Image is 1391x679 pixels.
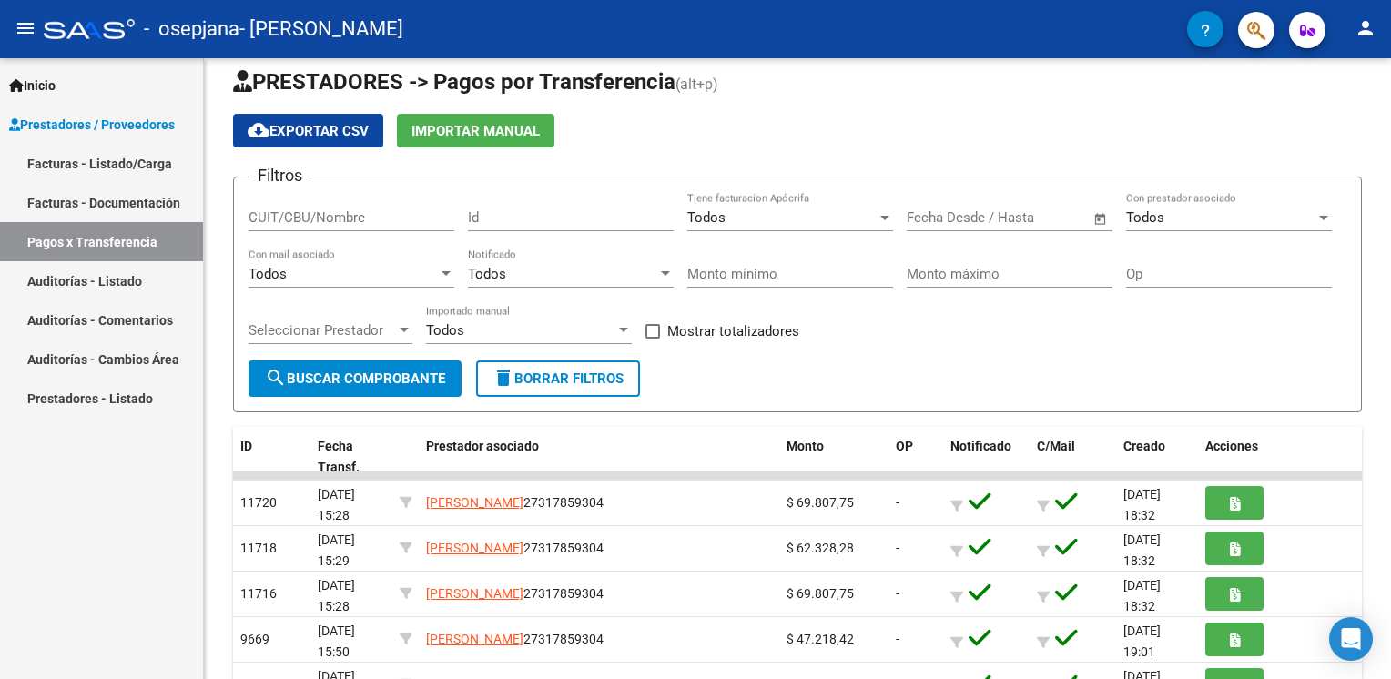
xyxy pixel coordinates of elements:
[248,123,369,139] span: Exportar CSV
[426,495,523,510] span: [PERSON_NAME]
[426,322,464,339] span: Todos
[1123,532,1161,568] span: [DATE] 18:32
[1329,617,1373,661] div: Open Intercom Messenger
[896,586,899,601] span: -
[240,541,277,555] span: 11718
[1126,209,1164,226] span: Todos
[426,632,604,646] span: 27317859304
[144,9,239,49] span: - osepjana
[1116,427,1198,487] datatable-header-cell: Creado
[249,266,287,282] span: Todos
[687,209,726,226] span: Todos
[896,541,899,555] span: -
[1205,439,1258,453] span: Acciones
[1037,439,1075,453] span: C/Mail
[1355,17,1376,39] mat-icon: person
[310,427,392,487] datatable-header-cell: Fecha Transf.
[248,119,269,141] mat-icon: cloud_download
[9,115,175,135] span: Prestadores / Proveedores
[1123,623,1161,659] span: [DATE] 19:01
[233,69,675,95] span: PRESTADORES -> Pagos por Transferencia
[426,541,604,555] span: 27317859304
[787,439,824,453] span: Monto
[888,427,943,487] datatable-header-cell: OP
[233,427,310,487] datatable-header-cell: ID
[667,320,799,342] span: Mostrar totalizadores
[492,370,624,387] span: Borrar Filtros
[249,322,396,339] span: Seleccionar Prestador
[476,360,640,397] button: Borrar Filtros
[1091,208,1112,229] button: Open calendar
[997,209,1085,226] input: Fecha fin
[426,632,523,646] span: [PERSON_NAME]
[1123,487,1161,522] span: [DATE] 18:32
[943,427,1030,487] datatable-header-cell: Notificado
[1123,439,1165,453] span: Creado
[896,439,913,453] span: OP
[419,427,779,487] datatable-header-cell: Prestador asociado
[426,586,604,601] span: 27317859304
[1123,578,1161,613] span: [DATE] 18:32
[787,495,854,510] span: $ 69.807,75
[787,632,854,646] span: $ 47.218,42
[426,495,604,510] span: 27317859304
[896,495,899,510] span: -
[1198,427,1362,487] datatable-header-cell: Acciones
[15,17,36,39] mat-icon: menu
[426,439,539,453] span: Prestador asociado
[240,439,252,453] span: ID
[397,114,554,147] button: Importar Manual
[787,541,854,555] span: $ 62.328,28
[907,209,980,226] input: Fecha inicio
[318,578,355,613] span: [DATE] 15:28
[318,439,360,474] span: Fecha Transf.
[675,76,718,93] span: (alt+p)
[318,623,355,659] span: [DATE] 15:50
[9,76,56,96] span: Inicio
[468,266,506,282] span: Todos
[779,427,888,487] datatable-header-cell: Monto
[318,487,355,522] span: [DATE] 15:28
[896,632,899,646] span: -
[411,123,540,139] span: Importar Manual
[426,541,523,555] span: [PERSON_NAME]
[265,370,445,387] span: Buscar Comprobante
[1030,427,1116,487] datatable-header-cell: C/Mail
[233,114,383,147] button: Exportar CSV
[239,9,403,49] span: - [PERSON_NAME]
[240,586,277,601] span: 11716
[492,367,514,389] mat-icon: delete
[265,367,287,389] mat-icon: search
[249,360,462,397] button: Buscar Comprobante
[950,439,1011,453] span: Notificado
[249,163,311,188] h3: Filtros
[318,532,355,568] span: [DATE] 15:29
[426,586,523,601] span: [PERSON_NAME]
[787,586,854,601] span: $ 69.807,75
[240,495,277,510] span: 11720
[240,632,269,646] span: 9669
